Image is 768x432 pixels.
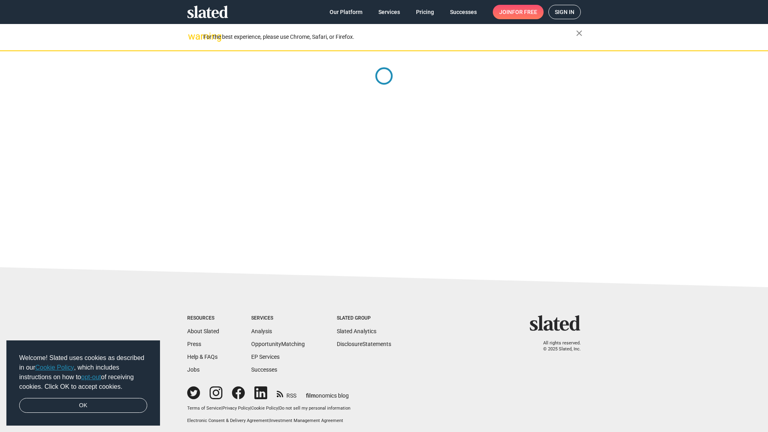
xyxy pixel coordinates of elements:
[555,5,574,19] span: Sign in
[251,406,278,411] a: Cookie Policy
[187,315,219,322] div: Resources
[493,5,544,19] a: Joinfor free
[187,341,201,347] a: Press
[535,340,581,352] p: All rights reserved. © 2025 Slated, Inc.
[222,406,250,411] a: Privacy Policy
[574,28,584,38] mat-icon: close
[337,315,391,322] div: Slated Group
[187,418,269,423] a: Electronic Consent & Delivery Agreement
[187,366,200,373] a: Jobs
[323,5,369,19] a: Our Platform
[35,364,74,371] a: Cookie Policy
[499,5,537,19] span: Join
[416,5,434,19] span: Pricing
[188,32,198,41] mat-icon: warning
[187,328,219,334] a: About Slated
[444,5,483,19] a: Successes
[251,341,305,347] a: OpportunityMatching
[251,315,305,322] div: Services
[306,392,316,399] span: film
[278,406,279,411] span: |
[330,5,362,19] span: Our Platform
[548,5,581,19] a: Sign in
[203,32,576,42] div: For the best experience, please use Chrome, Safari, or Firefox.
[81,374,101,380] a: opt-out
[269,418,270,423] span: |
[279,406,350,412] button: Do not sell my personal information
[512,5,537,19] span: for free
[337,341,391,347] a: DisclosureStatements
[19,353,147,392] span: Welcome! Slated uses cookies as described in our , which includes instructions on how to of recei...
[450,5,477,19] span: Successes
[337,328,376,334] a: Slated Analytics
[251,328,272,334] a: Analysis
[277,387,296,400] a: RSS
[378,5,400,19] span: Services
[306,386,349,400] a: filmonomics blog
[221,406,222,411] span: |
[251,366,277,373] a: Successes
[187,406,221,411] a: Terms of Service
[6,340,160,426] div: cookieconsent
[250,406,251,411] span: |
[251,354,280,360] a: EP Services
[270,418,343,423] a: Investment Management Agreement
[372,5,406,19] a: Services
[410,5,440,19] a: Pricing
[19,398,147,413] a: dismiss cookie message
[187,354,218,360] a: Help & FAQs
